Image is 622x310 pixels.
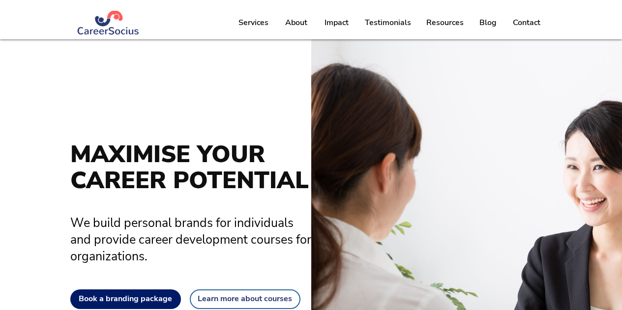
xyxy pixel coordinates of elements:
span: Learn more about courses [198,294,292,304]
span: MAXIMISE YOUR CAREER POTENTIAL [70,138,309,197]
p: Testimonials [360,10,416,35]
a: Book a branding package [70,289,181,309]
span: We build personal brands for individuals and provide career development courses for organizations. [70,215,311,265]
p: Services [234,10,273,35]
a: Blog [472,10,504,35]
img: Logo Blue (#283972) png.png [77,11,140,35]
a: Contact [504,10,548,35]
a: Services [231,10,277,35]
a: Resources [418,10,472,35]
a: About [277,10,316,35]
a: Testimonials [357,10,418,35]
p: Blog [474,10,502,35]
a: Learn more about courses [190,289,300,309]
p: Impact [320,10,354,35]
span: Book a branding package [79,294,172,304]
nav: Site [231,10,548,35]
a: Impact [316,10,357,35]
p: Contact [508,10,545,35]
p: About [280,10,312,35]
p: Resources [421,10,469,35]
